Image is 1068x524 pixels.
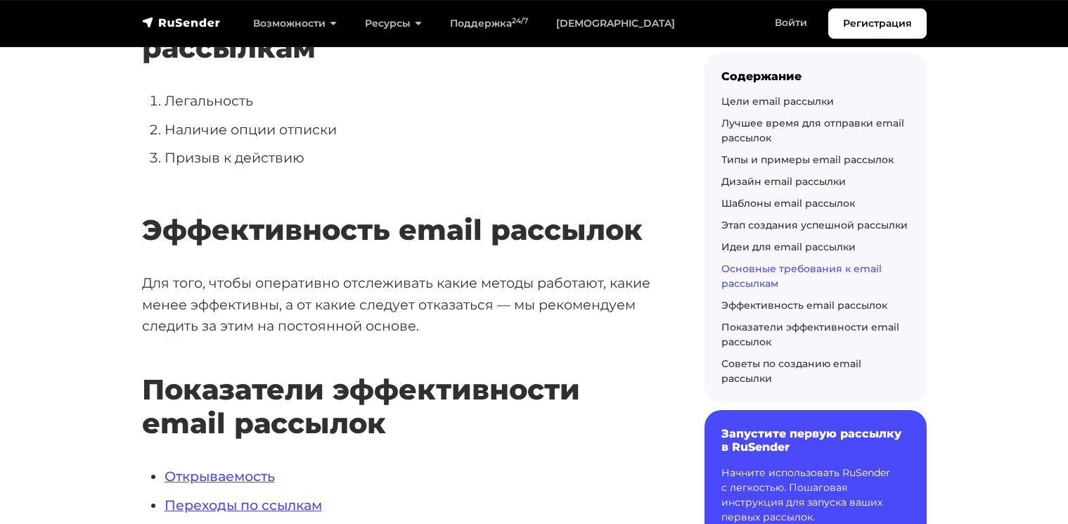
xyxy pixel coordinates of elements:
[721,70,910,83] div: Содержание
[828,8,927,39] a: Регистрация
[142,272,660,337] p: Для того, чтобы оперативно отслеживать какие методы работают, какие менее эффективны, а от какие ...
[721,175,846,188] a: Дизайн email рассылки
[165,497,322,513] a: Переходы по ссылкам
[721,427,910,454] h6: Запустите первую рассылку в RuSender
[721,299,887,312] a: Эффективность email рассылок
[142,172,660,247] h2: Эффективность email рассылок
[351,9,436,38] a: Ресурсы
[721,153,894,166] a: Типы и примеры email рассылок
[721,117,904,144] a: Лучшее время для отправки email рассылок
[761,8,821,37] a: Войти
[165,90,660,112] li: Легальность
[165,468,275,485] a: Открываемость
[512,16,528,25] sup: 24/7
[721,197,855,210] a: Шаблоны email рассылок
[721,219,908,231] a: Этап создания успешной рассылки
[239,9,351,38] a: Возможности
[436,9,542,38] a: Поддержка24/7
[142,15,221,30] img: RuSender
[142,331,660,440] h2: Показатели эффективности email рассылок
[165,147,660,169] li: Призыв к действию
[721,357,861,385] a: Советы по созданию email рассылки
[721,241,856,253] a: Идеи для email рассылки
[165,119,660,141] li: Наличие опции отписки
[721,262,882,290] a: Основные требования к email рассылкам
[721,95,834,108] a: Цели email рассылки
[721,321,899,348] a: Показатели эффективности email рассылок
[542,9,689,38] a: [DEMOGRAPHIC_DATA]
